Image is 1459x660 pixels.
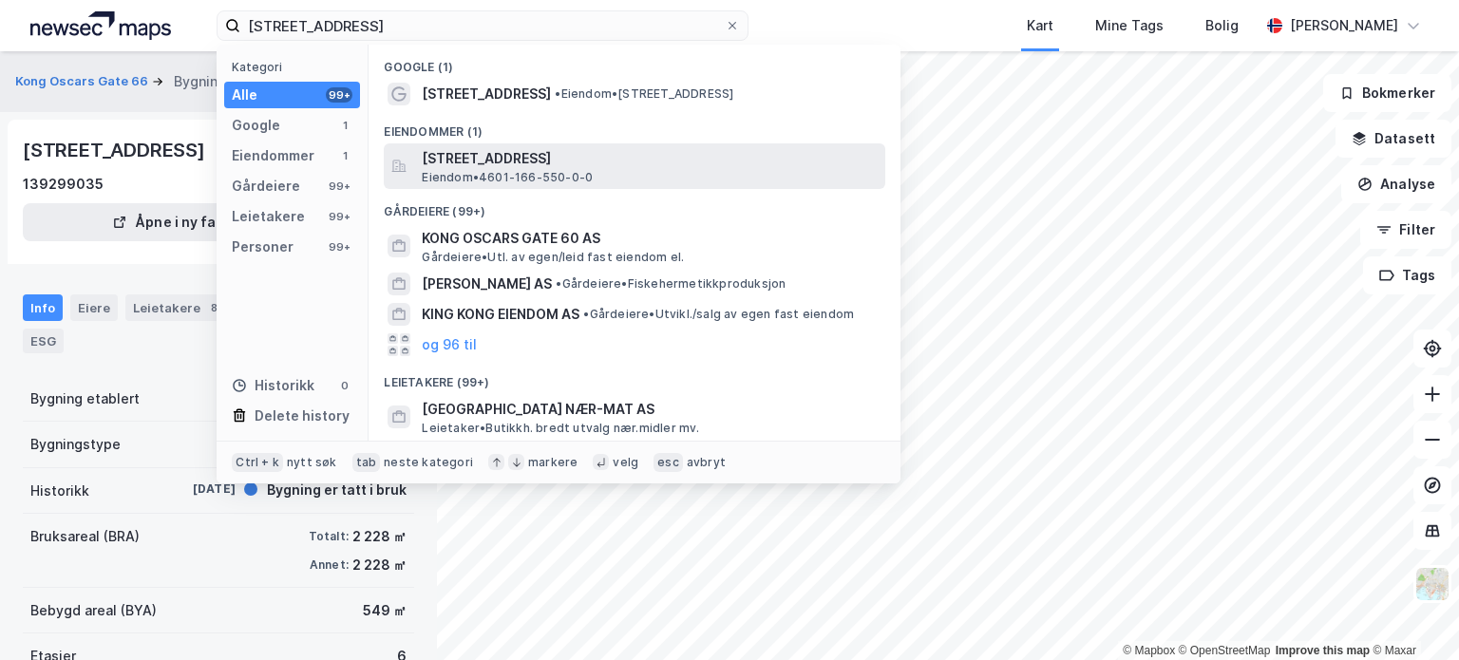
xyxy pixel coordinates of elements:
div: [PERSON_NAME] [1290,14,1398,37]
span: KONG OSCARS GATE 60 AS [422,227,878,250]
div: [STREET_ADDRESS] [23,135,209,165]
span: Gårdeiere • Fiskehermetikkproduksjon [556,276,786,292]
span: • [556,276,561,291]
iframe: Chat Widget [1364,569,1459,660]
span: • [555,86,560,101]
span: [STREET_ADDRESS] [422,147,878,170]
div: tab [352,453,381,472]
button: Tags [1363,256,1451,294]
div: Alle [232,84,257,106]
div: Historikk [232,374,314,397]
span: KING KONG EIENDOM AS [422,303,579,326]
div: Personer [232,236,294,258]
div: Bebygd areal (BYA) [30,599,157,622]
span: Gårdeiere • Utvikl./salg av egen fast eiendom [583,307,854,322]
div: Gårdeiere (99+) [369,189,900,223]
div: Bygning er tatt i bruk [267,479,407,501]
div: esc [654,453,683,472]
span: • [583,307,589,321]
span: Leietaker • Butikkh. bredt utvalg nær.midler mv. [422,421,699,436]
a: OpenStreetMap [1179,644,1271,657]
div: ESG [23,329,64,353]
div: 1 [337,118,352,133]
div: Leietakere [125,294,231,321]
div: neste kategori [384,455,473,470]
div: 99+ [326,87,352,103]
button: Datasett [1336,120,1451,158]
div: Leietakere (99+) [369,360,900,394]
div: Google [232,114,280,137]
div: Eiendommer (1) [369,109,900,143]
div: Google (1) [369,45,900,79]
div: markere [528,455,578,470]
a: Mapbox [1123,644,1175,657]
div: avbryt [687,455,726,470]
div: Ctrl + k [232,453,283,472]
div: 549 ㎡ [363,599,407,622]
div: Eiere [70,294,118,321]
div: Totalt: [309,529,349,544]
button: Filter [1360,211,1451,249]
span: [STREET_ADDRESS] [422,83,551,105]
div: Bruksareal (BRA) [30,525,140,548]
div: nytt søk [287,455,337,470]
div: Bygning [174,70,226,93]
span: [GEOGRAPHIC_DATA] NÆR-MAT AS [422,398,878,421]
img: Z [1414,566,1450,602]
a: Improve this map [1276,644,1370,657]
div: 99+ [326,209,352,224]
div: 139299035 [23,173,104,196]
div: Mine Tags [1095,14,1164,37]
button: og 96 til [422,333,477,356]
div: Delete history [255,405,350,427]
div: Info [23,294,63,321]
span: Eiendom • [STREET_ADDRESS] [555,86,733,102]
button: Åpne i ny fane [23,203,323,241]
div: Bygning etablert [30,387,140,410]
div: 2 228 ㎡ [352,525,407,548]
button: Bokmerker [1323,74,1451,112]
div: Bygningstype [30,433,121,456]
span: Eiendom • 4601-166-550-0-0 [422,170,593,185]
input: Søk på adresse, matrikkel, gårdeiere, leietakere eller personer [240,11,725,40]
span: [PERSON_NAME] AS [422,273,552,295]
div: Leietakere [232,205,305,228]
div: Kategori [232,60,360,74]
button: Analyse [1341,165,1451,203]
div: 0 [337,378,352,393]
div: Eiendommer [232,144,314,167]
span: Gårdeiere • Utl. av egen/leid fast eiendom el. [422,250,684,265]
div: velg [613,455,638,470]
button: Kong Oscars Gate 66 [15,72,152,91]
div: 99+ [326,179,352,194]
div: Gårdeiere [232,175,300,198]
div: Kart [1027,14,1053,37]
div: 99+ [326,239,352,255]
div: Historikk [30,480,89,502]
div: 1 [337,148,352,163]
div: 2 228 ㎡ [352,554,407,576]
div: [DATE] [160,481,236,498]
div: Bolig [1205,14,1239,37]
div: Annet: [310,557,349,573]
div: Kontrollprogram for chat [1364,569,1459,660]
div: 8 [204,298,223,317]
img: logo.a4113a55bc3d86da70a041830d287a7e.svg [30,11,171,40]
